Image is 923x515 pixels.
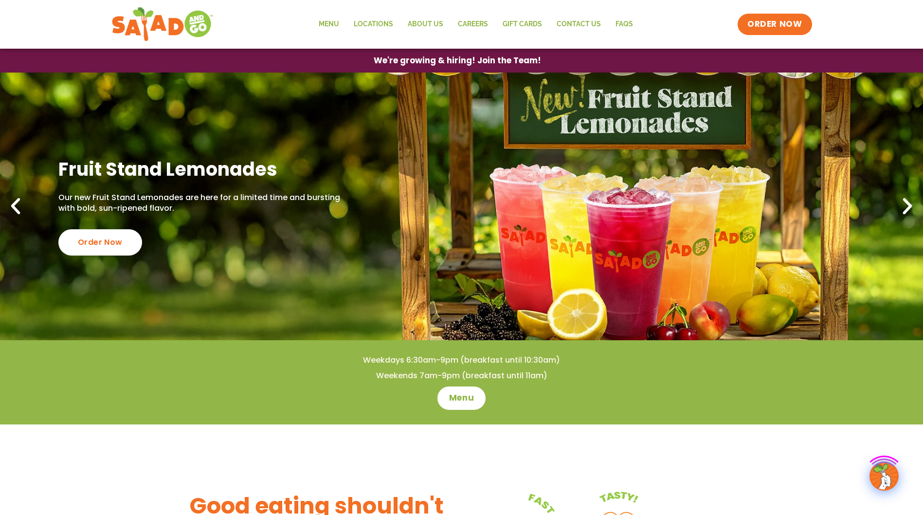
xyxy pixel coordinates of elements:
[359,49,556,72] a: We're growing & hiring! Join the Team!
[549,13,608,36] a: Contact Us
[346,13,400,36] a: Locations
[400,13,451,36] a: About Us
[58,229,142,256] div: Order Now
[19,370,904,381] h4: Weekends 7am-9pm (breakfast until 11am)
[738,14,812,35] a: ORDER NOW
[437,386,486,410] a: Menu
[58,157,344,181] h2: Fruit Stand Lemonades
[58,192,344,214] p: Our new Fruit Stand Lemonades are here for a limited time and bursting with bold, sun-ripened fla...
[449,392,474,404] span: Menu
[19,355,904,366] h4: Weekdays 6:30am-9pm (breakfast until 10:30am)
[747,18,802,30] span: ORDER NOW
[374,56,541,65] span: We're growing & hiring! Join the Team!
[111,5,214,44] img: new-SAG-logo-768×292
[311,13,346,36] a: Menu
[495,13,549,36] a: GIFT CARDS
[608,13,640,36] a: FAQs
[451,13,495,36] a: Careers
[311,13,640,36] nav: Menu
